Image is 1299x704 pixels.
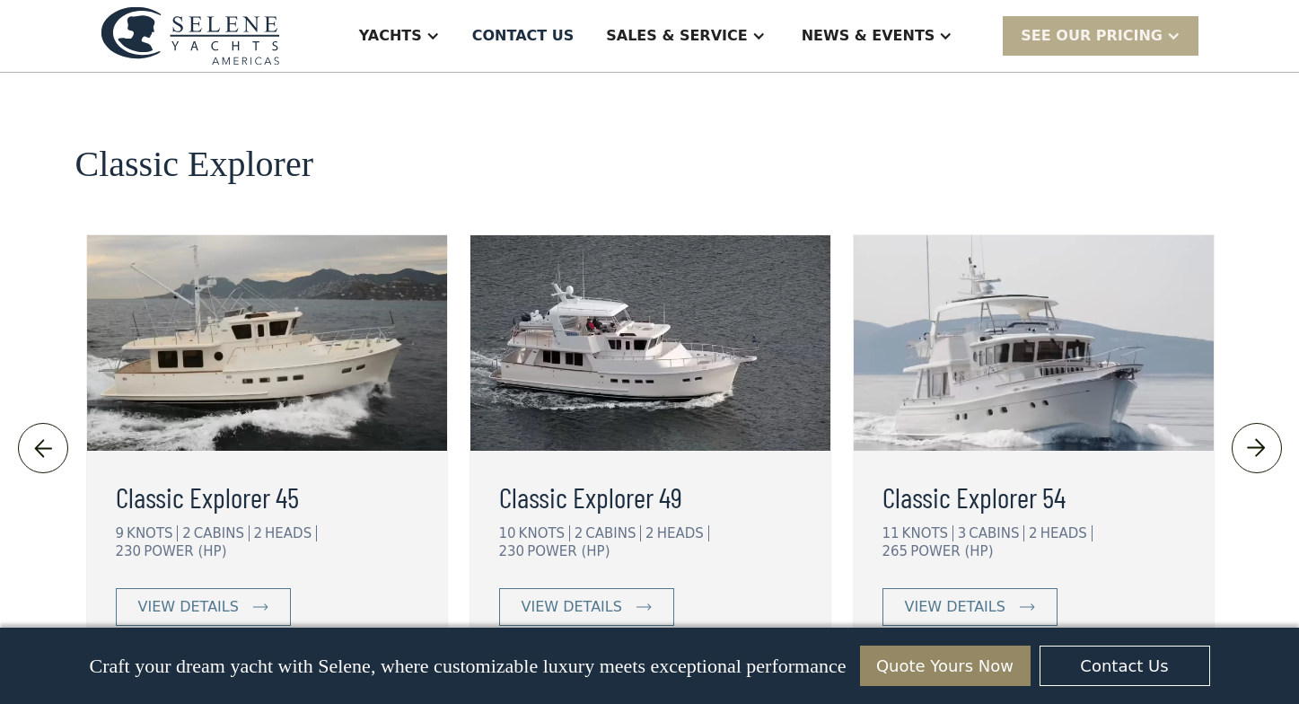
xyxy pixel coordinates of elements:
[882,543,908,559] div: 265
[116,475,418,518] a: Classic Explorer 45
[527,543,610,559] div: POWER (HP)
[585,525,641,541] div: CABINS
[905,596,1005,618] div: view details
[138,596,239,618] div: view details
[144,543,226,559] div: POWER (HP)
[910,543,993,559] div: POWER (HP)
[519,525,570,541] div: KNOTS
[902,525,953,541] div: KNOTS
[645,525,654,541] div: 2
[1020,603,1035,611] img: icon
[636,603,652,611] img: icon
[499,525,516,541] div: 10
[499,588,674,626] a: view details
[499,543,525,559] div: 230
[1021,25,1163,47] div: SEE Our Pricing
[182,525,191,541] div: 2
[882,588,1058,626] a: view details
[116,588,291,626] a: view details
[116,543,142,559] div: 230
[882,475,1185,518] a: Classic Explorer 54
[1029,525,1038,541] div: 2
[194,525,250,541] div: CABINS
[472,25,575,47] div: Contact US
[470,235,830,451] img: long range motor yachts
[254,525,263,541] div: 2
[1040,646,1210,686] a: Contact Us
[101,6,280,65] img: logo
[359,25,422,47] div: Yachts
[1040,525,1093,541] div: HEADS
[87,235,447,451] img: long range motor yachts
[802,25,935,47] div: News & EVENTS
[253,603,268,611] img: icon
[958,525,967,541] div: 3
[860,646,1031,686] a: Quote Yours Now
[575,525,584,541] div: 2
[969,525,1024,541] div: CABINS
[657,525,709,541] div: HEADS
[1003,16,1198,55] div: SEE Our Pricing
[882,525,900,541] div: 11
[127,525,178,541] div: KNOTS
[606,25,747,47] div: Sales & Service
[265,525,317,541] div: HEADS
[116,525,125,541] div: 9
[1242,434,1271,462] img: icon
[499,475,802,518] a: Classic Explorer 49
[522,596,622,618] div: view details
[854,235,1214,451] img: long range motor yachts
[75,145,314,184] h2: Classic Explorer
[89,655,846,678] p: Craft your dream yacht with Selene, where customizable luxury meets exceptional performance
[28,434,57,462] img: icon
